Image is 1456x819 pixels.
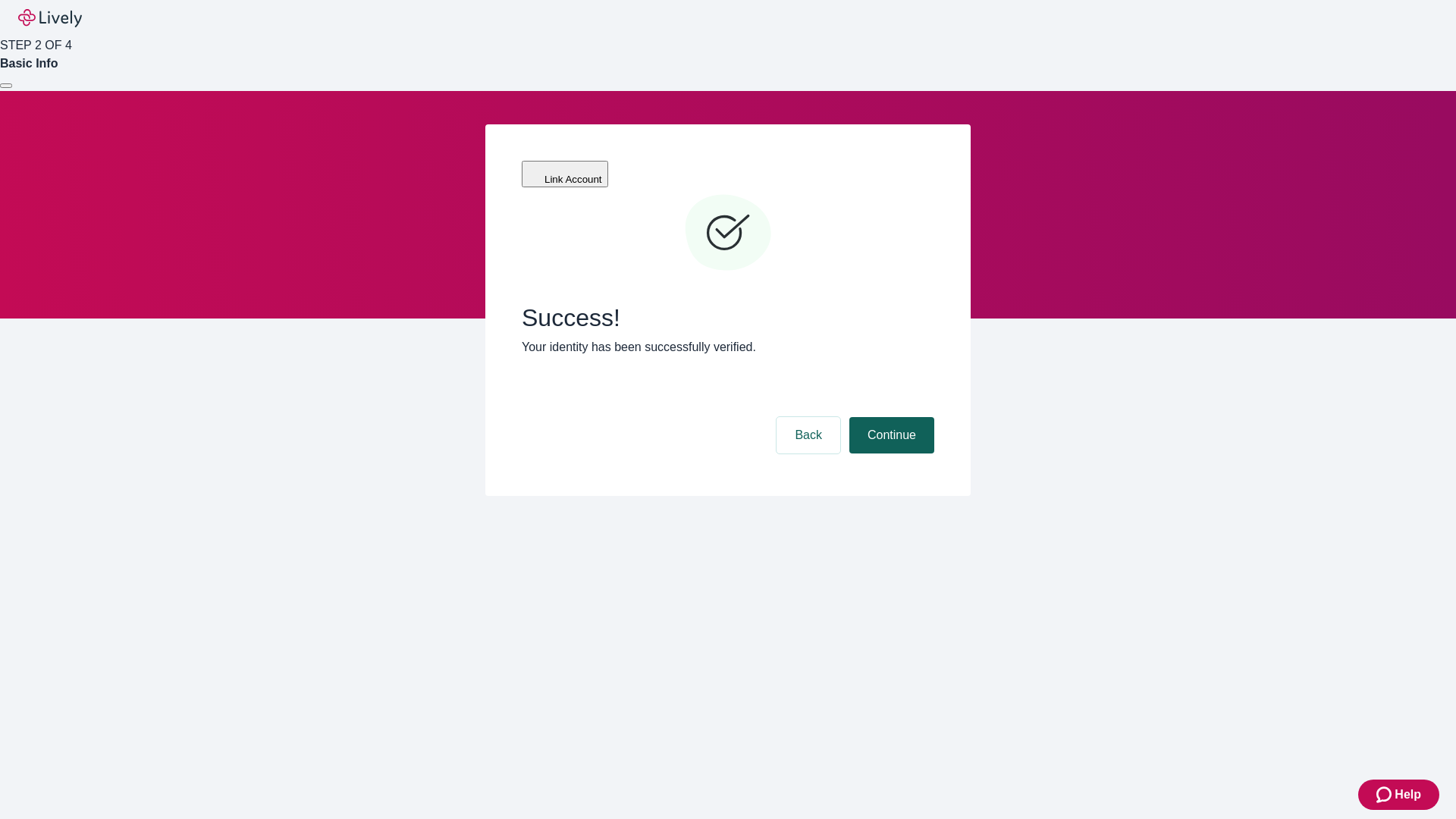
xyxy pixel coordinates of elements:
button: Zendesk support iconHelp [1358,780,1439,810]
span: Success! [522,303,934,332]
svg: Checkmark icon [682,188,773,279]
button: Back [777,417,840,453]
p: Your identity has been successfully verified. [522,338,934,356]
img: Lively [18,9,82,27]
button: Link Account [522,161,608,187]
svg: Zendesk support icon [1376,786,1395,804]
button: Continue [849,417,934,453]
span: Help [1395,786,1421,804]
